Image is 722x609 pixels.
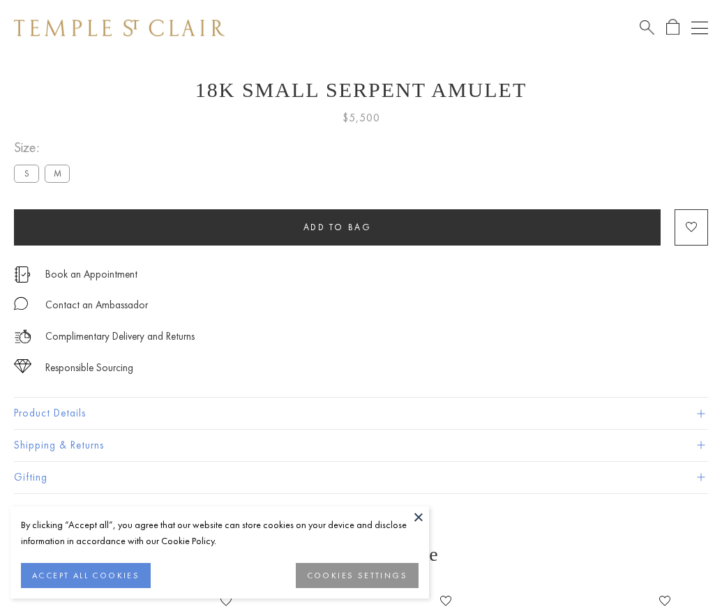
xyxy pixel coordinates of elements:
[14,266,31,283] img: icon_appointment.svg
[45,266,137,282] a: Book an Appointment
[21,563,151,588] button: ACCEPT ALL COOKIES
[14,296,28,310] img: MessageIcon-01_2.svg
[14,462,708,493] button: Gifting
[14,359,31,373] img: icon_sourcing.svg
[640,19,654,36] a: Search
[14,165,39,182] label: S
[21,517,419,549] div: By clicking “Accept all”, you agree that our website can store cookies on your device and disclos...
[691,20,708,36] button: Open navigation
[45,359,133,377] div: Responsible Sourcing
[14,20,225,36] img: Temple St. Clair
[45,296,148,314] div: Contact an Ambassador
[296,563,419,588] button: COOKIES SETTINGS
[45,328,195,345] p: Complimentary Delivery and Returns
[343,109,380,127] span: $5,500
[14,209,661,246] button: Add to bag
[666,19,679,36] a: Open Shopping Bag
[14,78,708,102] h1: 18K Small Serpent Amulet
[14,136,75,159] span: Size:
[14,328,31,345] img: icon_delivery.svg
[14,430,708,461] button: Shipping & Returns
[14,398,708,429] button: Product Details
[45,165,70,182] label: M
[303,221,372,233] span: Add to bag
